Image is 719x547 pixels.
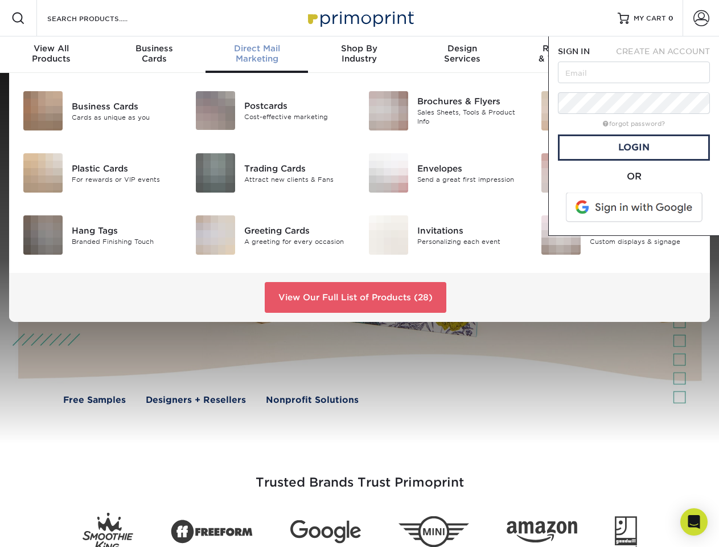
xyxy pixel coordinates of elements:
[303,6,417,30] img: Primoprint
[558,134,710,161] a: Login
[634,14,666,23] span: MY CART
[558,62,710,83] input: Email
[27,448,693,504] h3: Trusted Brands Trust Primoprint
[668,14,673,22] span: 0
[680,508,708,536] div: Open Intercom Messenger
[265,282,446,313] a: View Our Full List of Products (28)
[102,43,205,54] span: Business
[102,36,205,73] a: BusinessCards
[411,43,513,54] span: Design
[513,43,616,64] div: & Templates
[513,43,616,54] span: Resources
[206,43,308,64] div: Marketing
[616,47,710,56] span: CREATE AN ACCOUNT
[308,43,410,54] span: Shop By
[507,521,577,543] img: Amazon
[308,43,410,64] div: Industry
[615,516,637,547] img: Goodwill
[558,47,590,56] span: SIGN IN
[206,36,308,73] a: Direct MailMarketing
[102,43,205,64] div: Cards
[411,36,513,73] a: DesignServices
[603,120,665,128] a: forgot password?
[46,11,157,25] input: SEARCH PRODUCTS.....
[290,520,361,544] img: Google
[308,36,410,73] a: Shop ByIndustry
[411,43,513,64] div: Services
[513,36,616,73] a: Resources& Templates
[206,43,308,54] span: Direct Mail
[3,512,97,543] iframe: Google Customer Reviews
[558,170,710,183] div: OR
